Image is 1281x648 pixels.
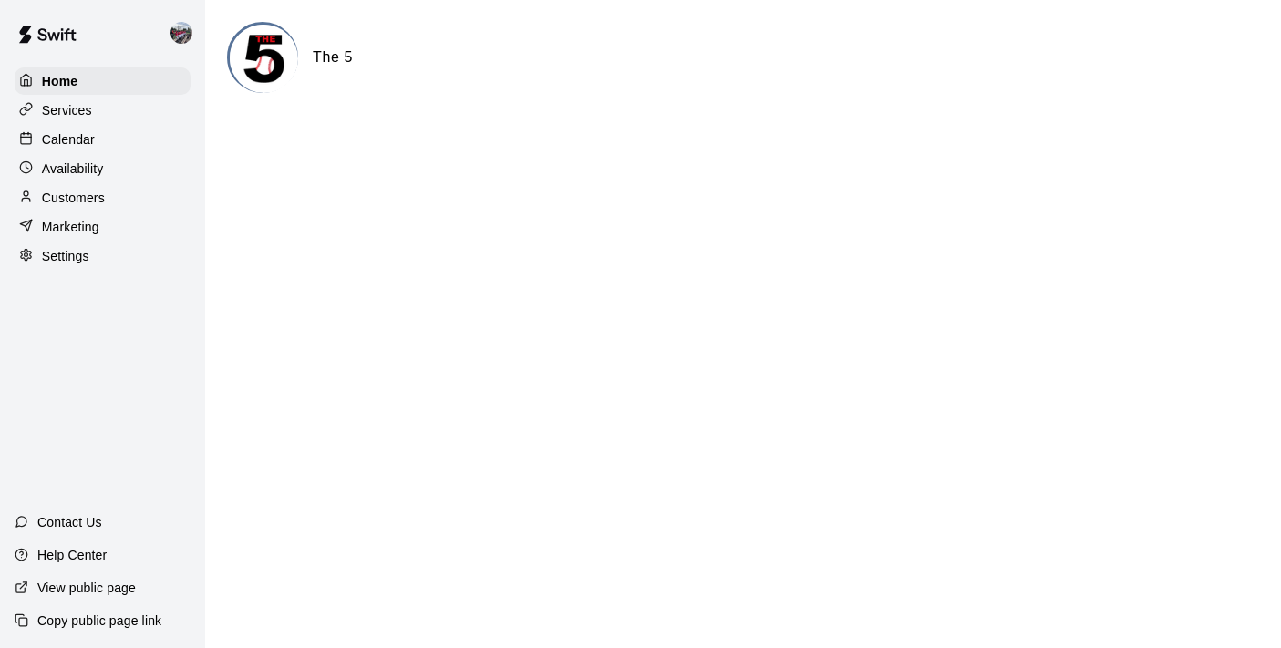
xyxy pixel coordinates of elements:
p: Calendar [42,130,95,149]
p: Copy public page link [37,612,161,630]
p: Settings [42,247,89,265]
p: Services [42,101,92,119]
p: Customers [42,189,105,207]
p: Contact Us [37,513,102,531]
img: The 5 logo [230,25,298,93]
h6: The 5 [313,46,353,69]
a: Availability [15,155,191,182]
p: Home [42,72,78,90]
div: Jacob Reyes [167,15,205,51]
a: Customers [15,184,191,211]
a: Home [15,67,191,95]
p: Marketing [42,218,99,236]
p: Help Center [37,546,107,564]
a: Services [15,97,191,124]
a: Calendar [15,126,191,153]
a: Marketing [15,213,191,241]
p: Availability [42,159,104,178]
a: Settings [15,242,191,270]
p: View public page [37,579,136,597]
img: Jacob Reyes [170,22,192,44]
